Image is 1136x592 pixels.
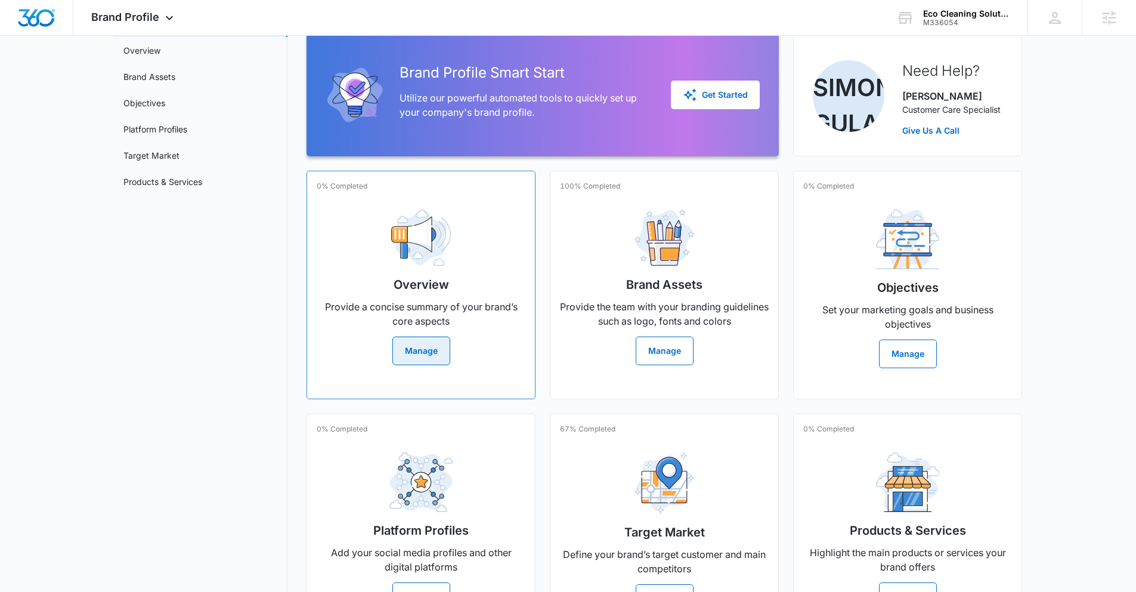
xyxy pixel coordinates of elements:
h2: Platform Profiles [373,522,469,539]
a: 100% CompletedBrand AssetsProvide the team with your branding guidelines such as logo, fonts and ... [550,171,779,399]
a: 0% CompletedOverviewProvide a concise summary of your brand’s core aspectsManage [307,171,536,399]
p: Customer Care Specialist [902,103,1001,116]
h2: Brand Assets [626,276,702,294]
img: website_grey.svg [19,31,29,41]
button: Manage [392,337,450,365]
p: 0% Completed [317,181,367,192]
a: Platform Profiles [123,123,187,135]
h2: Brand Profile Smart Start [400,62,652,84]
p: 0% Completed [803,181,854,192]
p: 100% Completed [560,181,620,192]
img: tab_keywords_by_traffic_grey.svg [119,69,128,79]
span: Brand Profile [91,11,159,23]
h2: Target Market [624,523,705,541]
p: Highlight the main products or services your brand offers [803,545,1012,574]
p: Add your social media profiles and other digital platforms [317,545,525,574]
div: v 4.0.25 [33,19,58,29]
img: logo_orange.svg [19,19,29,29]
button: Manage [879,340,937,368]
p: Provide a concise summary of your brand’s core aspects [317,300,525,328]
img: tab_domain_overview_orange.svg [32,69,42,79]
div: Get Started [683,88,748,102]
button: Get Started [671,81,760,109]
img: Simon Gulau [813,60,884,132]
a: Give Us A Call [902,124,1001,137]
p: 67% Completed [560,424,615,434]
p: 0% Completed [803,424,854,434]
div: Domain: [DOMAIN_NAME] [31,31,131,41]
h2: Products & Services [850,522,966,539]
p: Set your marketing goals and business objectives [803,303,1012,331]
p: Define your brand’s target customer and main competitors [560,547,769,576]
a: Brand Assets [123,70,175,83]
a: Products & Services [123,175,202,188]
button: Manage [636,337,694,365]
p: 0% Completed [317,424,367,434]
div: Keywords by Traffic [132,70,201,78]
h2: Need Help? [902,60,1001,82]
a: 0% CompletedObjectivesSet your marketing goals and business objectivesManage [793,171,1022,399]
h2: Objectives [877,279,939,297]
h2: Overview [394,276,449,294]
p: [PERSON_NAME] [902,89,1001,103]
a: Overview [123,44,160,57]
a: Target Market [123,149,179,162]
a: Objectives [123,97,165,109]
p: Utilize our powerful automated tools to quickly set up your company's brand profile. [400,91,652,119]
div: account id [923,18,1010,27]
div: Domain Overview [45,70,107,78]
p: Provide the team with your branding guidelines such as logo, fonts and colors [560,300,769,328]
div: account name [923,9,1010,18]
